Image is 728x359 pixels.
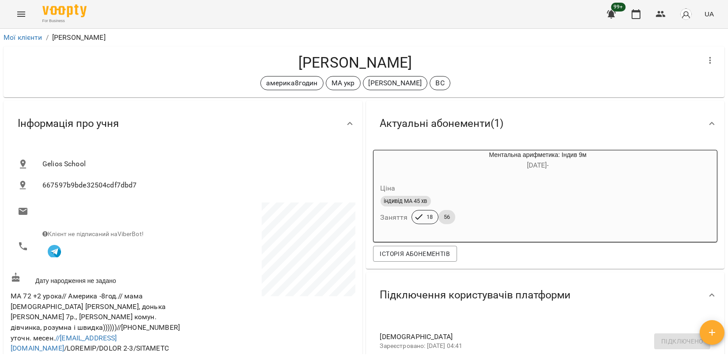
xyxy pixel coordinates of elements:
button: Історія абонементів [373,246,457,262]
span: 667597b9bde32504cdf7dbd7 [42,180,348,191]
h6: Заняття [381,211,408,224]
p: Зареєстровано: [DATE] 04:41 [380,342,697,351]
div: Підключення користувачів платформи [366,272,725,318]
div: Дату народження не задано [9,271,183,287]
span: For Business [42,18,87,24]
img: Telegram [48,245,61,258]
nav: breadcrumb [4,32,724,43]
a: //[EMAIL_ADDRESS][DOMAIN_NAME] [11,334,117,353]
span: 99+ [611,3,626,11]
div: [PERSON_NAME] [363,76,428,90]
h6: Ціна [381,182,396,195]
img: avatar_s.png [680,8,692,20]
li: / [46,32,49,43]
span: Підключення користувачів платформи [380,288,571,302]
h4: [PERSON_NAME] [11,53,700,72]
p: ВС [435,78,444,88]
a: Мої клієнти [4,33,42,42]
span: [DEMOGRAPHIC_DATA] [380,332,697,342]
div: ВС [430,76,450,90]
button: UA [701,6,717,22]
span: UA [705,9,714,19]
div: Актуальні абонементи(1) [366,101,725,146]
button: Ментальна арифметика: Індив 9м[DATE]- Цінаіндивід МА 45 хвЗаняття1856 [374,150,660,235]
span: індивід МА 45 хв [381,197,431,205]
p: МА укр [332,78,355,88]
span: Клієнт не підписаний на ViberBot! [42,230,144,237]
p: [PERSON_NAME] [52,32,106,43]
img: Voopty Logo [42,4,87,17]
span: Інформація про учня [18,117,119,130]
p: [PERSON_NAME] [369,78,422,88]
div: Ментальна арифметика: Індив 9м [416,150,660,172]
span: 18 [421,213,438,221]
span: Історія абонементів [380,248,450,259]
div: МА укр [326,76,361,90]
button: Menu [11,4,32,25]
span: [DATE] - [527,161,549,169]
div: Інформація про учня [4,101,362,146]
div: америка8годин [260,76,324,90]
span: Gelios School [42,159,348,169]
span: Актуальні абонементи ( 1 ) [380,117,504,130]
p: америка8годин [266,78,318,88]
span: 56 [438,213,455,221]
button: Клієнт підписаний на VooptyBot [42,239,66,263]
div: Ментальна арифметика: Індив 9м [374,150,416,172]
